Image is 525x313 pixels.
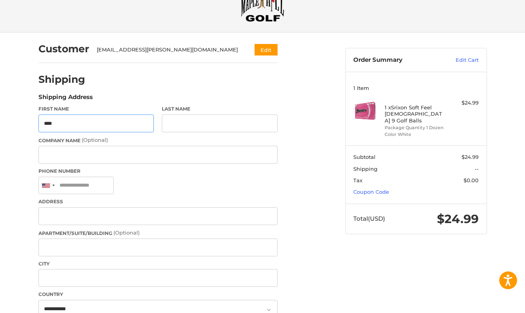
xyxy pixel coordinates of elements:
h3: Order Summary [353,56,439,64]
span: Shipping [353,166,377,172]
li: Package Quantity 1 Dozen [385,124,445,131]
small: (Optional) [113,229,140,236]
span: -- [475,166,479,172]
label: Address [38,198,278,205]
h2: Shipping [38,73,85,86]
span: $0.00 [464,177,479,183]
small: (Optional) [82,137,108,143]
label: First Name [38,105,154,113]
h4: 1 x Srixon Soft Feel [DEMOGRAPHIC_DATA] 9 Golf Balls [385,104,445,124]
label: City [38,260,278,267]
h2: Customer [38,43,89,55]
button: Edit [255,44,278,55]
a: Edit Cart [439,56,479,64]
span: $24.99 [462,154,479,160]
label: Apartment/Suite/Building [38,229,278,237]
div: [EMAIL_ADDRESS][PERSON_NAME][DOMAIN_NAME] [97,46,239,54]
div: $24.99 [447,99,479,107]
li: Color White [385,131,445,138]
label: Company Name [38,136,278,144]
div: United States: +1 [39,177,57,194]
span: $24.99 [437,212,479,226]
legend: Shipping Address [38,93,93,105]
span: Subtotal [353,154,376,160]
label: Last Name [162,105,278,113]
span: Tax [353,177,362,183]
a: Coupon Code [353,189,389,195]
span: Total (USD) [353,215,385,222]
label: Phone Number [38,168,278,175]
label: Country [38,291,278,298]
h3: 1 Item [353,85,479,91]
